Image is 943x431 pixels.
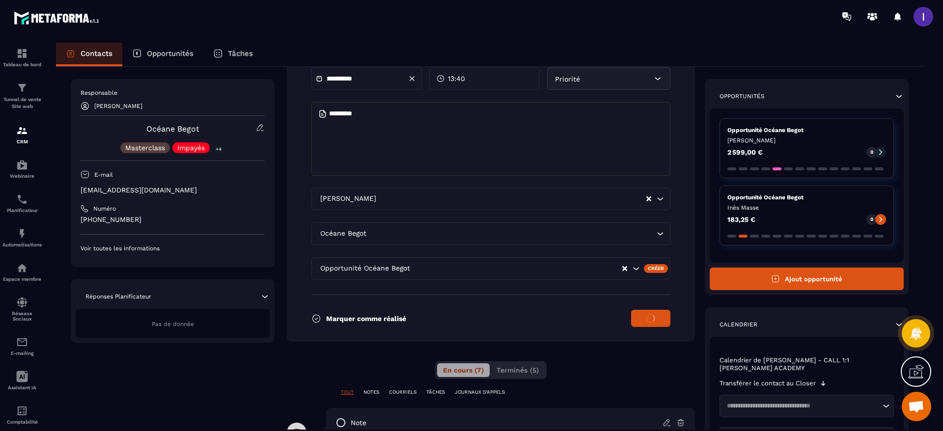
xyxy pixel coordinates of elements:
[16,48,28,59] img: formation
[727,204,886,212] p: Inès Masse
[723,401,880,411] input: Search for option
[203,43,263,66] a: Tâches
[720,395,894,417] div: Search for option
[16,336,28,348] img: email
[125,144,165,151] p: Masterclass
[147,49,194,58] p: Opportunités
[727,193,886,201] p: Opportunité Océane Begot
[341,389,354,396] p: TOUT
[870,216,873,223] p: 0
[311,188,670,210] div: Search for option
[85,293,151,300] p: Réponses Planificateur
[2,173,42,179] p: Webinaire
[2,276,42,282] p: Espace membre
[2,40,42,75] a: formationformationTableau de bord
[2,62,42,67] p: Tableau de bord
[902,392,931,421] div: Ouvrir le chat
[94,171,113,179] p: E-mail
[16,405,28,417] img: accountant
[2,350,42,356] p: E-mailing
[56,43,122,66] a: Contacts
[93,205,116,213] p: Numéro
[81,49,112,58] p: Contacts
[497,366,539,374] span: Terminés (5)
[389,389,416,396] p: COURRIELS
[720,92,765,100] p: Opportunités
[311,257,670,280] div: Search for option
[146,124,199,134] a: Océane Begot
[720,379,816,387] p: Transférer le contact au Closer
[311,222,670,245] div: Search for option
[2,363,42,398] a: Assistant IA
[16,193,28,205] img: scheduler
[727,126,886,134] p: Opportunité Océane Begot
[368,228,654,239] input: Search for option
[16,262,28,274] img: automations
[437,363,490,377] button: En cours (7)
[351,418,366,428] p: note
[710,268,904,290] button: Ajout opportunité
[16,228,28,240] img: automations
[448,74,465,83] span: 13:40
[2,242,42,247] p: Automatisations
[2,289,42,329] a: social-networksocial-networkRéseaux Sociaux
[16,296,28,308] img: social-network
[870,149,873,156] p: 0
[16,159,28,171] img: automations
[727,216,755,223] p: 183,25 €
[555,75,580,83] span: Priorité
[16,82,28,94] img: formation
[2,329,42,363] a: emailemailE-mailing
[122,43,203,66] a: Opportunités
[412,263,621,274] input: Search for option
[727,149,763,156] p: 2 599,00 €
[318,263,412,274] span: Opportunité Océane Begot
[2,419,42,425] p: Comptabilité
[326,315,406,323] p: Marquer comme réalisé
[455,389,505,396] p: JOURNAUX D'APPELS
[2,208,42,213] p: Planificateur
[363,389,379,396] p: NOTES
[94,103,142,109] p: [PERSON_NAME]
[2,220,42,255] a: automationsautomationsAutomatisations
[720,321,757,328] p: Calendrier
[81,186,265,195] p: [EMAIL_ADDRESS][DOMAIN_NAME]
[2,96,42,110] p: Tunnel de vente Site web
[2,385,42,390] p: Assistant IA
[81,215,265,224] p: [PHONE_NUMBER]
[646,195,651,203] button: Clear Selected
[228,49,253,58] p: Tâches
[491,363,545,377] button: Terminés (5)
[727,136,886,144] p: [PERSON_NAME]
[318,193,378,204] span: [PERSON_NAME]
[443,366,484,374] span: En cours (7)
[2,117,42,152] a: formationformationCRM
[2,152,42,186] a: automationsautomationsWebinaire
[622,265,627,272] button: Clear Selected
[2,311,42,322] p: Réseaux Sociaux
[426,389,445,396] p: TÂCHES
[81,244,265,252] p: Voir toutes les informations
[14,9,102,27] img: logo
[2,186,42,220] a: schedulerschedulerPlanificateur
[378,193,645,204] input: Search for option
[2,75,42,117] a: formationformationTunnel de vente Site web
[212,144,225,154] p: +4
[16,125,28,136] img: formation
[2,139,42,144] p: CRM
[81,89,265,97] p: Responsable
[2,255,42,289] a: automationsautomationsEspace membre
[177,144,205,151] p: Impayés
[318,228,368,239] span: Océane Begot
[152,321,194,327] span: Pas de donnée
[720,356,894,372] p: Calendrier de [PERSON_NAME] - CALL 1:1 [PERSON_NAME] ACADEMY
[644,264,668,273] div: Créer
